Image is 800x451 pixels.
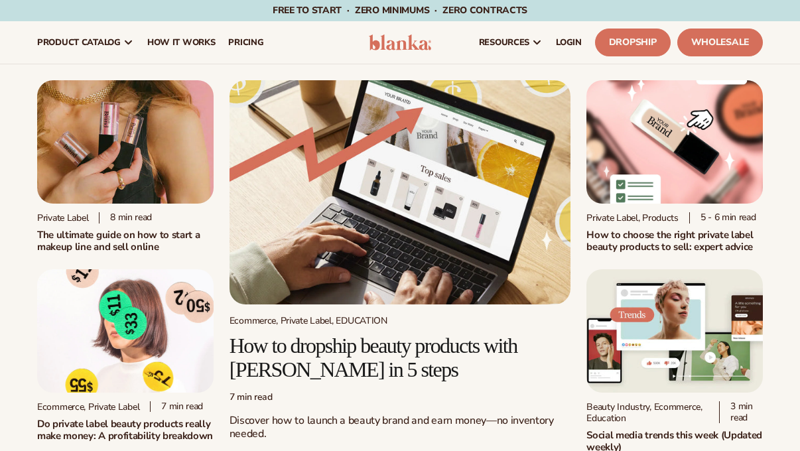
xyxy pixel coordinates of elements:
span: How It Works [147,37,216,48]
span: Free to start · ZERO minimums · ZERO contracts [273,4,527,17]
div: Private label [37,212,88,224]
div: Ecommerce, Private Label, EDUCATION [230,315,571,326]
a: product catalog [31,21,141,64]
a: resources [472,21,549,64]
div: Ecommerce, Private Label [37,401,139,413]
a: Private Label Beauty Products Click Private Label, Products 5 - 6 min readHow to choose the right... [586,80,763,253]
img: Person holding branded make up with a solid pink background [37,80,214,204]
img: logo [369,34,431,50]
img: Social media trends this week (Updated weekly) [586,269,763,393]
span: resources [479,37,529,48]
div: 5 - 6 min read [689,212,756,224]
h2: How to dropship beauty products with [PERSON_NAME] in 5 steps [230,334,571,381]
div: 7 min read [230,392,571,403]
p: Discover how to launch a beauty brand and earn money—no inventory needed. [230,414,571,442]
div: Beauty Industry, Ecommerce, Education [586,401,708,424]
img: Profitability of private label company [37,269,214,393]
span: product catalog [37,37,121,48]
div: Private Label, Products [586,212,679,224]
a: LOGIN [549,21,588,64]
a: How It Works [141,21,222,64]
div: 3 min read [719,401,763,424]
img: Growing money with ecommerce [230,80,571,304]
a: Dropship [595,29,671,56]
span: pricing [228,37,263,48]
span: LOGIN [556,37,582,48]
h2: Do private label beauty products really make money: A profitability breakdown [37,418,214,442]
a: Wholesale [677,29,763,56]
a: Person holding branded make up with a solid pink background Private label 8 min readThe ultimate ... [37,80,214,253]
a: pricing [222,21,270,64]
div: 8 min read [99,212,152,224]
h1: The ultimate guide on how to start a makeup line and sell online [37,229,214,253]
div: 7 min read [150,401,203,413]
a: Profitability of private label company Ecommerce, Private Label 7 min readDo private label beauty... [37,269,214,442]
h2: How to choose the right private label beauty products to sell: expert advice [586,229,763,253]
img: Private Label Beauty Products Click [586,80,763,204]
